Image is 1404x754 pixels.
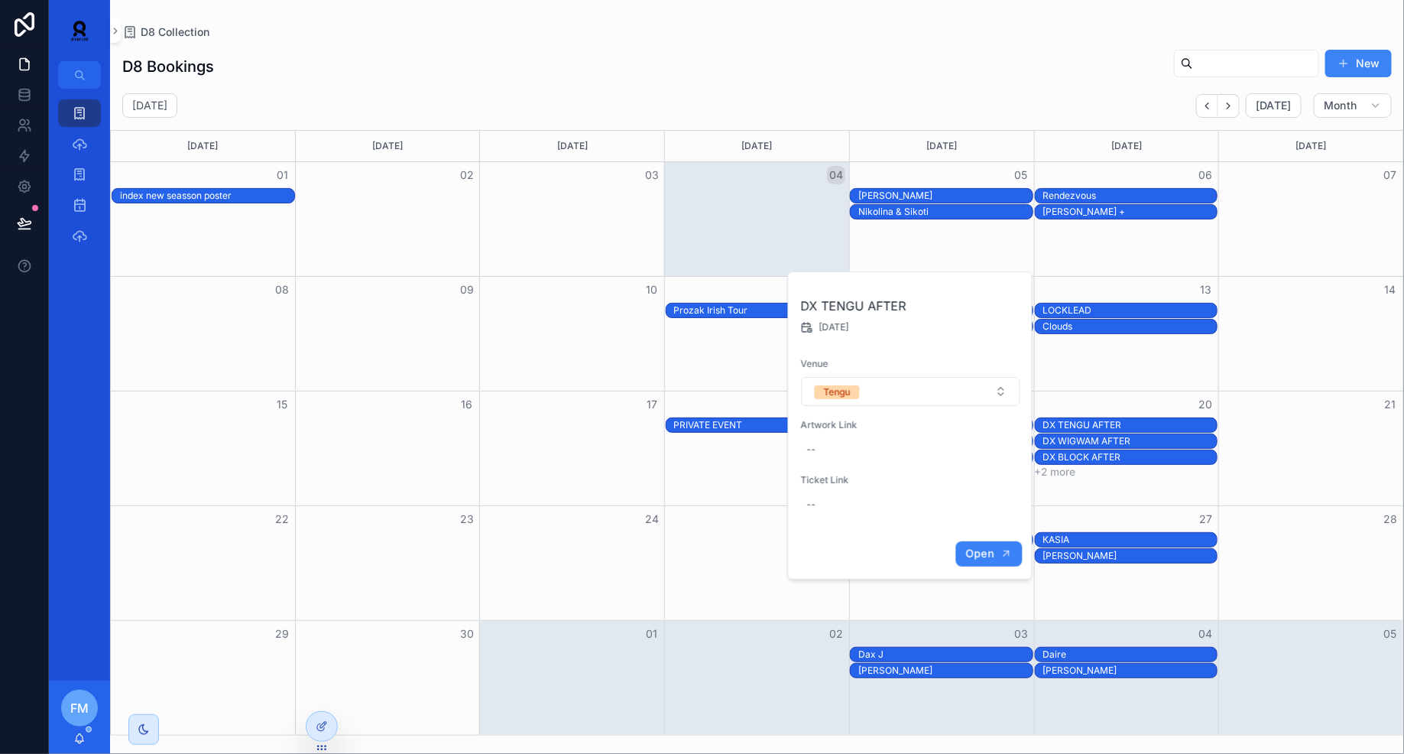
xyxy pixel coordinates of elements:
h2: DX TENGU AFTER [801,297,1021,315]
span: Month [1324,99,1357,112]
button: 27 [1196,510,1214,528]
div: Dax J [858,648,1033,661]
span: [DATE] [819,321,849,333]
div: Omar + [1043,205,1218,219]
div: Nikolina & Sikoti [858,206,1033,218]
div: Tengu [824,385,851,399]
div: LOCKLEAD [1043,304,1218,317]
div: [DATE] [113,131,293,161]
button: Month [1314,93,1392,118]
div: [PERSON_NAME] [858,665,1033,677]
div: Rendezvous [1043,189,1218,203]
span: Open [965,547,994,561]
button: 03 [643,166,661,184]
div: Fatima Hajji [858,189,1033,203]
button: New [1325,50,1392,77]
div: [DATE] [1037,131,1217,161]
div: [DATE] [852,131,1032,161]
button: Select Button [802,377,1020,406]
div: Daire [1043,648,1218,661]
button: 08 [274,281,292,299]
button: Back [1196,94,1218,118]
div: LOCKLEAD [1043,304,1218,317]
div: Dom Whiting [1043,549,1218,563]
div: DX TENGU AFTER [1043,419,1218,431]
span: Ticket Link [801,474,1021,486]
button: 05 [1381,625,1399,643]
button: 14 [1381,281,1399,299]
div: KASIA [1043,534,1218,546]
span: D8 Collection [141,24,209,40]
div: Clouds [1043,320,1218,333]
button: 01 [643,625,661,643]
div: Paul Van Dyk [858,664,1033,678]
div: [DATE] [298,131,478,161]
div: [PERSON_NAME] [1043,665,1218,677]
div: PRIVATE EVENT [674,419,848,431]
div: scrollable content [49,89,110,269]
div: Nikolina & Sikoti [858,205,1033,219]
div: index new seasson poster [120,189,294,203]
div: Yousuke Yukimatsu [1043,664,1218,678]
div: [PERSON_NAME] [858,190,1033,202]
div: Prozak Irish Tour [674,304,848,317]
button: 03 [1012,625,1030,643]
div: [DATE] [482,131,662,161]
span: Venue [801,358,1021,370]
img: App logo [61,18,98,43]
button: 20 [1196,395,1214,414]
div: DX WIGWAM AFTER [1043,435,1218,447]
button: 29 [274,625,292,643]
h2: [DATE] [132,98,167,113]
div: Prozak Irish Tour [674,304,848,317]
div: KASIA [1043,533,1218,547]
button: 21 [1381,395,1399,414]
a: D8 Collection [122,24,209,40]
button: 04 [1196,625,1214,643]
div: Daire [1043,648,1218,661]
button: 23 [458,510,476,528]
div: DX BLOCK AFTER [1043,450,1218,464]
h1: D8 Bookings [122,56,214,77]
button: 16 [458,395,476,414]
div: PRIVATE EVENT [674,418,848,432]
button: 01 [274,166,292,184]
span: Artwork Link [801,419,1021,431]
button: 15 [274,395,292,414]
button: 04 [827,166,845,184]
div: DX BLOCK AFTER [1043,451,1218,463]
button: [DATE] [1246,93,1302,118]
button: 30 [458,625,476,643]
div: Dax J [858,648,1033,661]
div: -- [807,499,816,511]
div: index new seasson poster [120,190,294,202]
span: FM [70,699,89,717]
button: 22 [274,510,292,528]
button: 13 [1196,281,1214,299]
button: 02 [827,625,845,643]
span: [DATE] [1256,99,1292,112]
div: [PERSON_NAME] + [1043,206,1218,218]
button: Next [1218,94,1240,118]
button: 02 [458,166,476,184]
div: Rendezvous [1043,190,1218,202]
button: 28 [1381,510,1399,528]
button: Open [955,541,1022,567]
div: [DATE] [667,131,847,161]
button: 07 [1381,166,1399,184]
div: Month View [110,130,1404,736]
div: DX WIGWAM AFTER [1043,434,1218,448]
button: 17 [643,395,661,414]
button: 10 [643,281,661,299]
button: 06 [1196,166,1214,184]
div: DX TENGU AFTER [1043,418,1218,432]
div: [DATE] [1221,131,1401,161]
div: -- [807,444,816,456]
button: 05 [1012,166,1030,184]
button: +2 more [1035,466,1076,478]
button: 24 [643,510,661,528]
button: 09 [458,281,476,299]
